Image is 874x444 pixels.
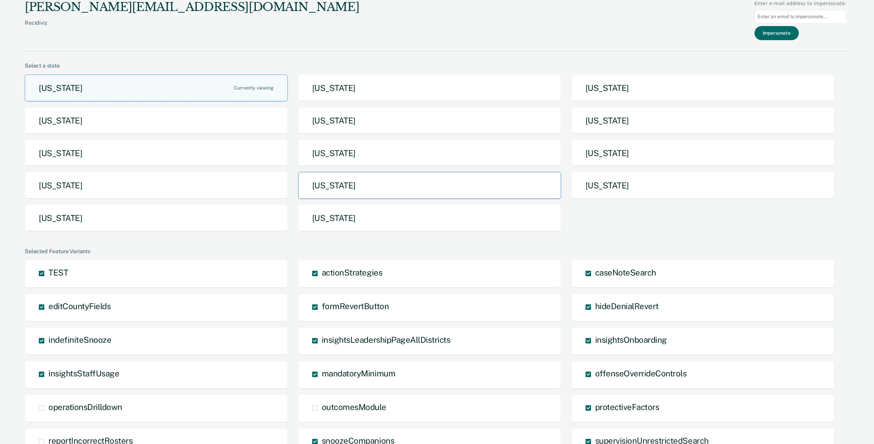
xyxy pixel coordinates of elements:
[571,107,835,134] button: [US_STATE]
[25,62,847,69] div: Select a state
[25,20,359,37] div: Recidiviz
[595,335,667,344] span: insightsOnboarding
[25,74,288,102] button: [US_STATE]
[298,172,561,199] button: [US_STATE]
[322,335,451,344] span: insightsLeadershipPageAllDistricts
[48,335,111,344] span: indefiniteSnooze
[25,205,288,232] button: [US_STATE]
[48,402,122,412] span: operationsDrilldown
[25,248,847,255] div: Selected Feature Variants
[571,172,835,199] button: [US_STATE]
[25,140,288,167] button: [US_STATE]
[322,402,386,412] span: outcomesModule
[595,369,687,378] span: offenseOverrideControls
[48,301,111,311] span: editCountyFields
[48,268,68,277] span: TEST
[322,268,382,277] span: actionStrategies
[25,172,288,199] button: [US_STATE]
[25,107,288,134] button: [US_STATE]
[595,301,659,311] span: hideDenialRevert
[298,107,561,134] button: [US_STATE]
[754,10,847,23] input: Enter an email to impersonate...
[595,402,659,412] span: protectiveFactors
[298,205,561,232] button: [US_STATE]
[48,369,119,378] span: insightsStaffUsage
[298,74,561,102] button: [US_STATE]
[322,301,389,311] span: formRevertButton
[754,26,799,40] button: Impersonate
[298,140,561,167] button: [US_STATE]
[571,140,835,167] button: [US_STATE]
[571,74,835,102] button: [US_STATE]
[322,369,395,378] span: mandatoryMinimum
[595,268,656,277] span: caseNoteSearch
